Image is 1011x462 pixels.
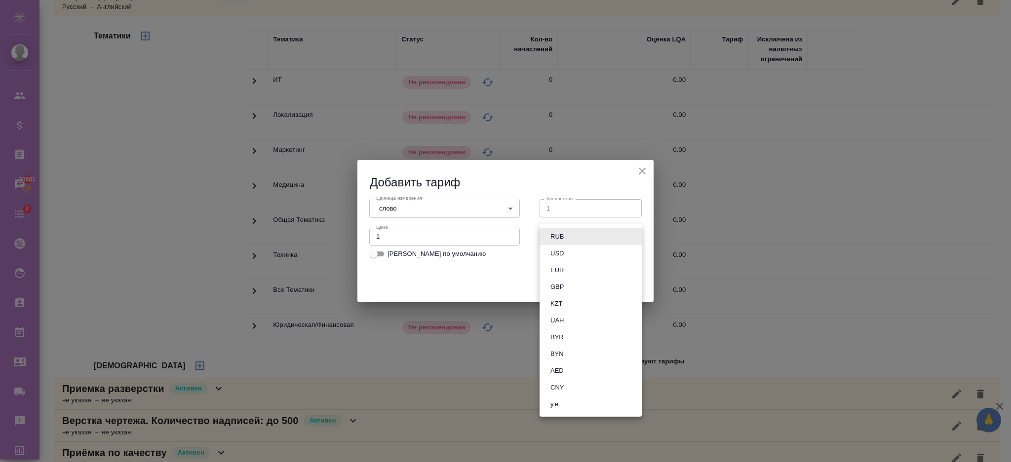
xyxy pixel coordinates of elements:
button: BYR [547,332,567,343]
button: GBP [547,282,567,292]
button: CNY [547,382,567,393]
button: UAH [547,315,567,326]
button: KZT [547,298,566,309]
button: AED [547,365,567,376]
button: у.е. [547,399,563,410]
button: RUB [547,231,567,242]
button: BYN [547,349,567,359]
button: EUR [547,265,567,276]
button: USD [547,248,567,259]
